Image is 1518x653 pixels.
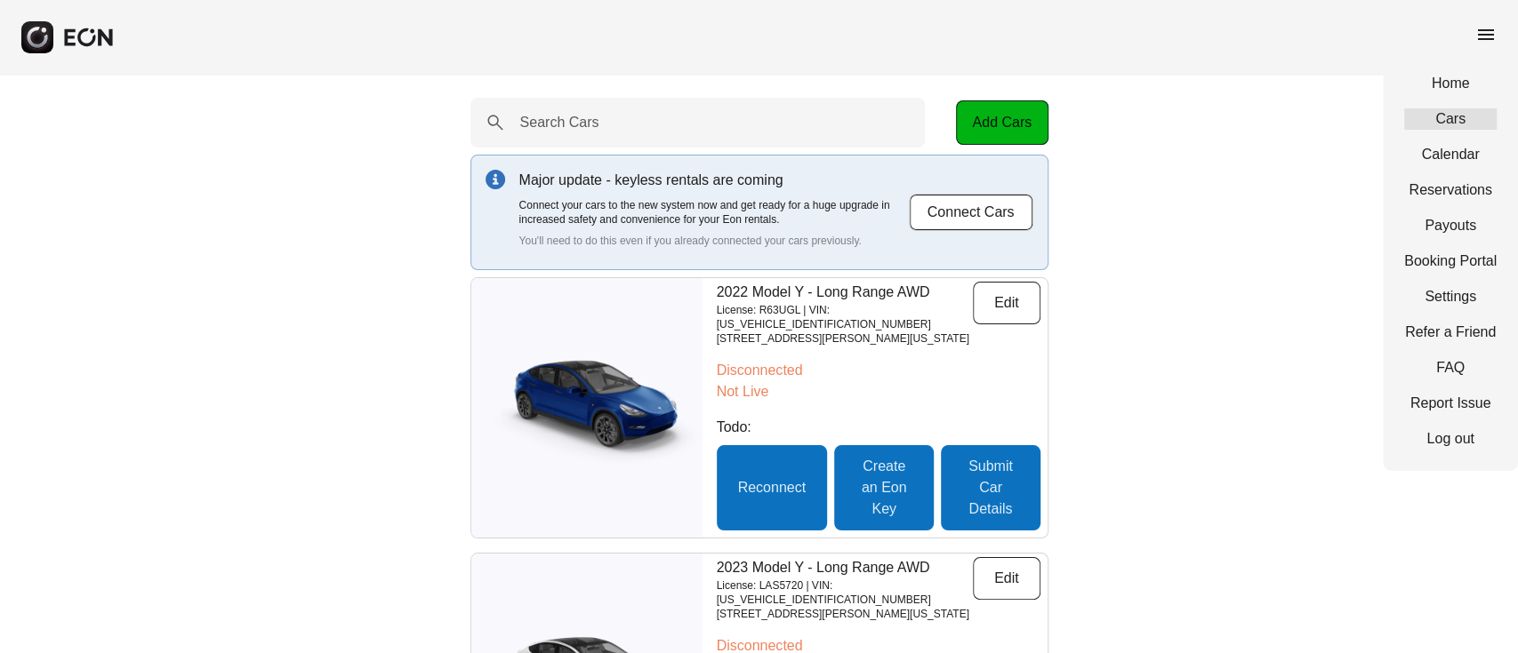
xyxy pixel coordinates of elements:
a: Reservations [1404,179,1497,201]
a: Cars [1404,108,1497,130]
p: Not Live [717,381,1040,402]
a: Payouts [1404,215,1497,236]
a: FAQ [1404,357,1497,378]
p: You'll need to do this even if you already connected your cars previously. [519,234,909,248]
p: Disconnected [717,360,1040,381]
a: Refer a Friend [1404,322,1497,343]
button: Edit [973,557,1040,600]
label: Search Cars [520,112,599,133]
a: Calendar [1404,144,1497,165]
p: [STREET_ADDRESS][PERSON_NAME][US_STATE] [717,331,973,346]
span: menu [1475,24,1497,45]
p: License: R63UGL | VIN: [US_VEHICLE_IDENTIFICATION_NUMBER] [717,303,973,331]
p: Major update - keyless rentals are coming [519,170,909,191]
a: Log out [1404,428,1497,450]
button: Submit Car Details [941,445,1040,530]
p: Connect your cars to the new system now and get ready for a huge upgrade in increased safety and ... [519,198,909,227]
button: Connect Cars [909,194,1033,231]
img: info [486,170,505,189]
img: car [471,350,703,466]
p: [STREET_ADDRESS][PERSON_NAME][US_STATE] [717,607,973,621]
button: Create an Eon Key [834,445,934,530]
a: Booking Portal [1404,251,1497,272]
button: Reconnect [717,445,828,530]
button: Edit [973,282,1040,324]
button: Add Cars [956,100,1048,145]
a: Report Issue [1404,393,1497,414]
a: Home [1404,73,1497,94]
p: Todo: [717,417,1040,438]
p: License: LAS5720 | VIN: [US_VEHICLE_IDENTIFICATION_NUMBER] [717,578,973,607]
a: Settings [1404,286,1497,307]
p: 2023 Model Y - Long Range AWD [717,557,973,578]
p: 2022 Model Y - Long Range AWD [717,282,973,303]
